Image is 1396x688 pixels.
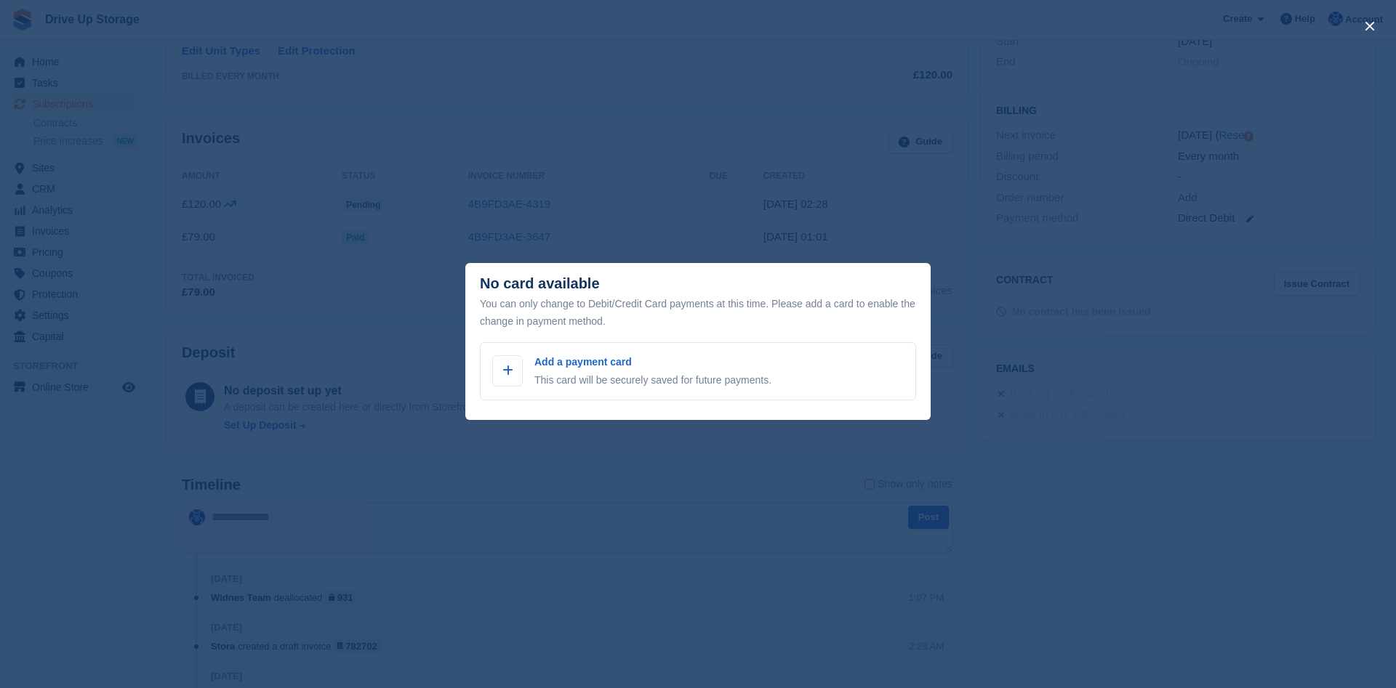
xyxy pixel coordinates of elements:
p: This card will be securely saved for future payments. [534,373,771,388]
div: You can only change to Debit/Credit Card payments at this time. Please add a card to enable the c... [480,295,916,330]
button: close [1358,15,1381,38]
p: Add a payment card [534,355,771,370]
a: Add a payment card This card will be securely saved for future payments. [480,342,916,400]
div: No card available [480,275,600,292]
